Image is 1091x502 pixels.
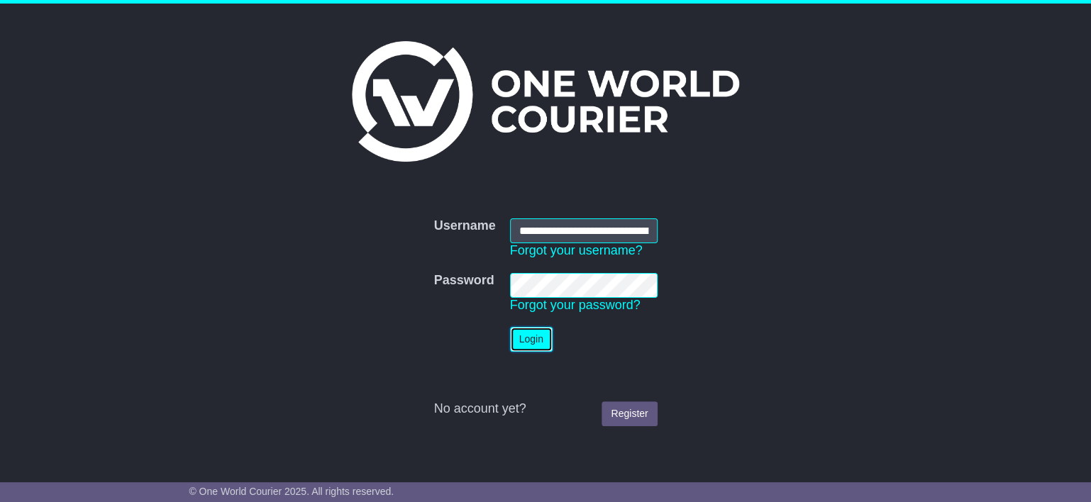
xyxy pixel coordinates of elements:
a: Forgot your password? [510,298,641,312]
a: Register [602,401,657,426]
div: No account yet? [433,401,657,417]
label: Password [433,273,494,289]
span: © One World Courier 2025. All rights reserved. [189,486,394,497]
label: Username [433,218,495,234]
img: One World [352,41,739,162]
button: Login [510,327,553,352]
a: Forgot your username? [510,243,643,257]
